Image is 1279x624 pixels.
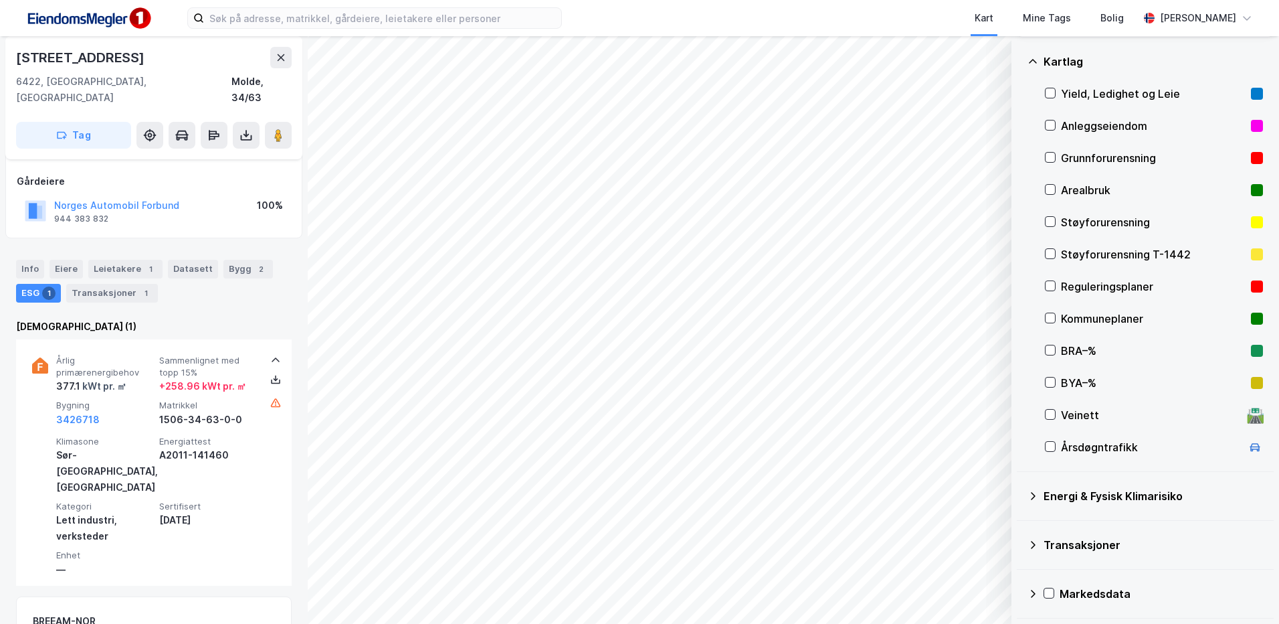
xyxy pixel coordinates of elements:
div: Reguleringsplaner [1061,279,1246,295]
div: [STREET_ADDRESS] [16,47,147,68]
button: Tag [16,122,131,149]
input: Søk på adresse, matrikkel, gårdeiere, leietakere eller personer [204,8,561,28]
div: kWt pr. ㎡ [80,378,126,394]
div: Leietakere [88,260,163,279]
div: 6422, [GEOGRAPHIC_DATA], [GEOGRAPHIC_DATA] [16,74,231,106]
span: Energiattest [159,436,257,447]
div: 1 [139,287,153,300]
div: Eiere [50,260,83,279]
div: Anleggseiendom [1061,118,1246,134]
div: Transaksjoner [1044,537,1263,553]
span: Kategori [56,501,154,512]
div: Energi & Fysisk Klimarisiko [1044,488,1263,504]
div: 1 [42,287,56,300]
div: Kontrollprogram for chat [1212,560,1279,624]
div: Mine Tags [1023,10,1071,26]
div: Arealbruk [1061,182,1246,198]
div: Støyforurensning [1061,214,1246,230]
div: 377.1 [56,378,126,394]
button: 3426718 [56,412,100,428]
div: Kartlag [1044,54,1263,70]
div: Kommuneplaner [1061,311,1246,327]
div: Info [16,260,44,279]
span: Klimasone [56,436,154,447]
span: Matrikkel [159,400,257,411]
div: Bolig [1100,10,1124,26]
div: Gårdeiere [17,173,291,189]
div: Kart [975,10,993,26]
div: ESG [16,284,61,303]
div: Veinett [1061,407,1242,423]
div: + 258.96 kWt pr. ㎡ [159,378,246,394]
div: 🛣️ [1246,406,1264,424]
div: — [56,562,154,578]
span: Årlig primærenergibehov [56,355,154,378]
span: Bygning [56,400,154,411]
div: Molde, 34/63 [231,74,292,106]
span: Sertifisert [159,501,257,512]
div: Årsdøgntrafikk [1061,439,1242,455]
span: Sammenlignet med topp 15% [159,355,257,378]
img: F4PB6Px+NJ5v8B7XTbfpPpyloAAAAASUVORK5CYII= [21,3,155,33]
div: 1506-34-63-0-0 [159,412,257,428]
div: [PERSON_NAME] [1160,10,1236,26]
div: Grunnforurensning [1061,150,1246,166]
div: Transaksjoner [66,284,158,303]
div: 944 383 832 [54,214,108,224]
div: Lett industri, verksteder [56,512,154,544]
div: Støyforurensning T-1442 [1061,246,1246,262]
div: 1 [144,262,157,276]
div: [DEMOGRAPHIC_DATA] (1) [16,319,292,335]
span: Enhet [56,550,154,561]
div: Sør-[GEOGRAPHIC_DATA], [GEOGRAPHIC_DATA] [56,447,154,495]
div: A2011-141460 [159,447,257,463]
div: Bygg [223,260,273,279]
div: 100% [257,198,283,214]
div: BRA–% [1061,343,1246,359]
iframe: Chat Widget [1212,560,1279,624]
div: Yield, Ledighet og Leie [1061,86,1246,102]
div: Datasett [168,260,218,279]
div: BYA–% [1061,375,1246,391]
div: Markedsdata [1060,586,1263,602]
div: 2 [254,262,268,276]
div: [DATE] [159,512,257,528]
